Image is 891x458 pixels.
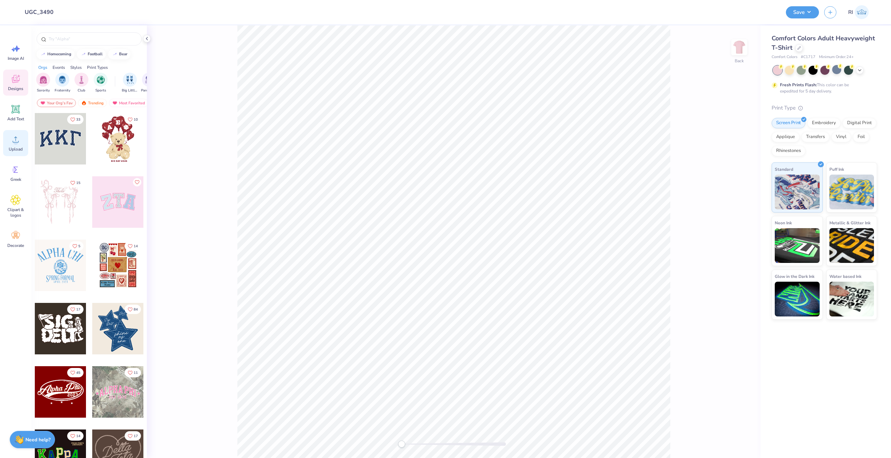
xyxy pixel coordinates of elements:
[47,52,71,56] div: homecoming
[780,82,866,94] div: This color can be expedited for 5 day delivery.
[78,244,80,248] span: 5
[780,82,817,88] strong: Fresh Prints Flash:
[76,371,80,375] span: 45
[126,76,134,84] img: Big Little Reveal Image
[853,132,869,142] div: Foil
[48,35,137,42] input: Try "Alpha"
[10,177,21,182] span: Greek
[55,88,70,93] span: Fraternity
[145,76,153,84] img: Parent's Weekend Image
[772,104,877,112] div: Print Type
[125,305,141,314] button: Like
[772,118,805,128] div: Screen Print
[775,282,820,316] img: Glow in the Dark Ink
[70,64,82,71] div: Styles
[775,273,814,280] span: Glow in the Dark Ink
[775,166,793,173] span: Standard
[829,228,874,263] img: Metallic & Glitter Ink
[855,5,869,19] img: Renz Ian Igcasenza
[141,73,157,93] button: filter button
[67,305,84,314] button: Like
[819,54,854,60] span: Minimum Order: 24 +
[36,73,50,93] div: filter for Sorority
[772,146,805,156] div: Rhinestones
[4,207,27,218] span: Clipart & logos
[134,434,138,438] span: 17
[78,76,85,84] img: Club Image
[119,52,127,56] div: bear
[112,52,118,56] img: trend_line.gif
[801,54,815,60] span: # C1717
[76,181,80,185] span: 15
[772,54,797,60] span: Comfort Colors
[108,49,131,59] button: bear
[36,73,50,93] button: filter button
[829,175,874,209] img: Puff Ink
[8,86,23,91] span: Designs
[74,73,88,93] div: filter for Club
[807,118,841,128] div: Embroidery
[112,101,118,105] img: most_fav.gif
[67,368,84,377] button: Like
[78,99,107,107] div: Trending
[122,73,138,93] div: filter for Big Little Reveal
[40,52,46,56] img: trend_line.gif
[69,241,84,251] button: Like
[95,88,106,93] span: Sports
[134,244,138,248] span: 14
[125,368,141,377] button: Like
[786,6,819,18] button: Save
[76,308,80,311] span: 17
[37,49,74,59] button: homecoming
[39,76,47,84] img: Sorority Image
[829,219,870,226] span: Metallic & Glitter Ink
[77,49,106,59] button: football
[133,178,141,186] button: Like
[87,64,108,71] div: Print Types
[7,116,24,122] span: Add Text
[848,8,853,16] span: RI
[67,431,84,441] button: Like
[398,441,405,448] div: Accessibility label
[125,241,141,251] button: Like
[802,132,829,142] div: Transfers
[40,101,46,105] img: most_fav.gif
[831,132,851,142] div: Vinyl
[94,73,108,93] button: filter button
[9,146,23,152] span: Upload
[772,132,799,142] div: Applique
[25,436,50,443] strong: Need help?
[843,118,876,128] div: Digital Print
[7,243,24,248] span: Decorate
[125,431,141,441] button: Like
[125,115,141,124] button: Like
[55,73,70,93] div: filter for Fraternity
[134,371,138,375] span: 11
[134,118,138,121] span: 10
[38,64,47,71] div: Orgs
[67,178,84,187] button: Like
[78,88,85,93] span: Club
[829,282,874,316] img: Water based Ink
[775,175,820,209] img: Standard
[732,40,746,54] img: Back
[122,73,138,93] button: filter button
[76,434,80,438] span: 14
[76,118,80,121] span: 33
[81,52,86,56] img: trend_line.gif
[109,99,148,107] div: Most Favorited
[8,56,24,61] span: Image AI
[37,88,50,93] span: Sorority
[845,5,872,19] a: RI
[122,88,138,93] span: Big Little Reveal
[19,5,70,19] input: Untitled Design
[53,64,65,71] div: Events
[97,76,105,84] img: Sports Image
[58,76,66,84] img: Fraternity Image
[134,308,138,311] span: 84
[141,73,157,93] div: filter for Parent's Weekend
[94,73,108,93] div: filter for Sports
[775,219,792,226] span: Neon Ink
[67,115,84,124] button: Like
[772,34,875,52] span: Comfort Colors Adult Heavyweight T-Shirt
